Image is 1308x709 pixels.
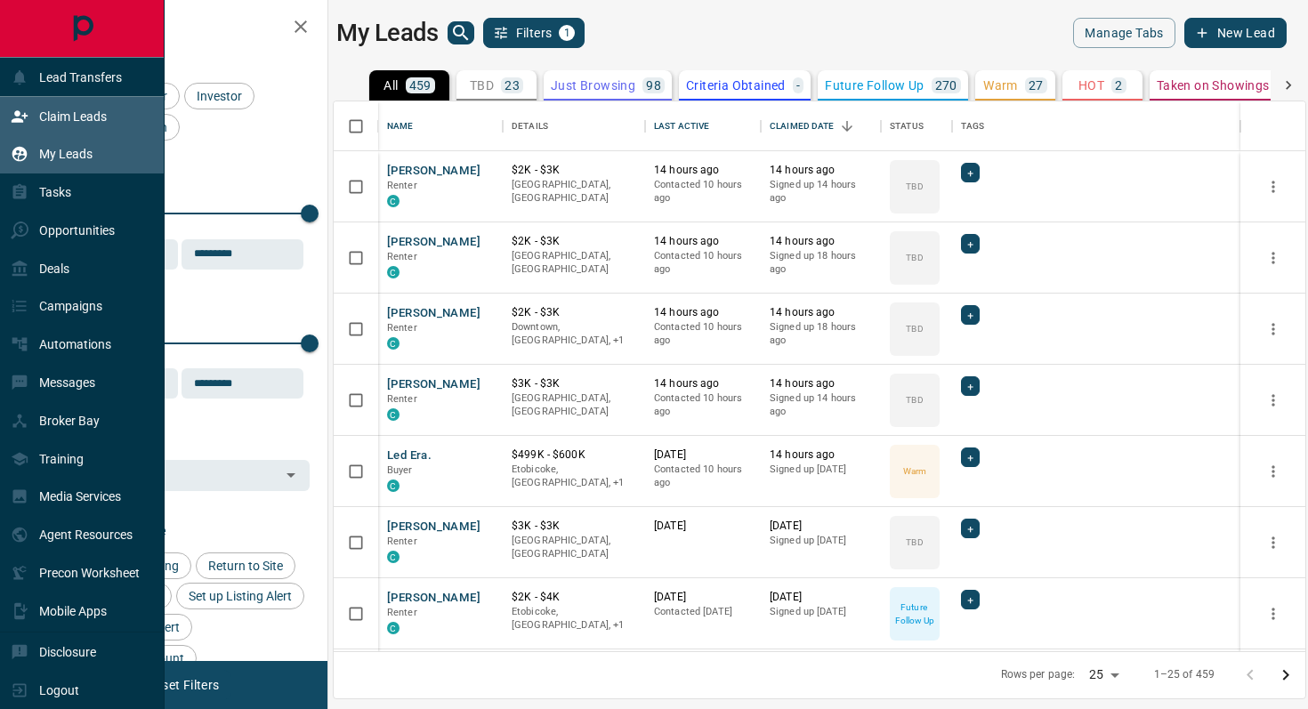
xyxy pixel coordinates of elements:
[387,180,417,191] span: Renter
[686,79,786,92] p: Criteria Obtained
[770,249,872,277] p: Signed up 18 hours ago
[654,391,752,419] p: Contacted 10 hours ago
[512,519,636,534] p: $3K - $3K
[512,376,636,391] p: $3K - $3K
[1260,529,1287,556] button: more
[1184,18,1287,48] button: New Lead
[378,101,503,151] div: Name
[654,305,752,320] p: 14 hours ago
[512,605,636,632] p: Toronto
[512,590,636,605] p: $2K - $4K
[1260,245,1287,271] button: more
[1260,600,1287,627] button: more
[1082,662,1125,688] div: 25
[387,622,400,634] div: condos.ca
[1260,316,1287,342] button: more
[770,391,872,419] p: Signed up 14 hours ago
[190,89,248,103] span: Investor
[835,114,860,139] button: Sort
[387,447,432,464] button: Led Era.
[967,448,973,466] span: +
[770,605,872,619] p: Signed up [DATE]
[1260,173,1287,200] button: more
[387,266,400,278] div: condos.ca
[952,101,1240,151] div: Tags
[1073,18,1175,48] button: Manage Tabs
[770,534,872,548] p: Signed up [DATE]
[483,18,585,48] button: Filters1
[512,463,636,490] p: Toronto
[654,163,752,178] p: 14 hours ago
[1078,79,1104,92] p: HOT
[387,479,400,492] div: condos.ca
[387,408,400,421] div: condos.ca
[57,18,310,39] h2: Filters
[512,178,636,205] p: [GEOGRAPHIC_DATA], [GEOGRAPHIC_DATA]
[176,583,304,609] div: Set up Listing Alert
[387,376,480,393] button: [PERSON_NAME]
[135,670,230,700] button: Reset Filters
[892,600,938,627] p: Future Follow Up
[409,79,432,92] p: 459
[512,534,636,561] p: [GEOGRAPHIC_DATA], [GEOGRAPHIC_DATA]
[654,519,752,534] p: [DATE]
[770,447,872,463] p: 14 hours ago
[1268,657,1304,693] button: Go to next page
[470,79,494,92] p: TBD
[196,552,295,579] div: Return to Site
[387,519,480,536] button: [PERSON_NAME]
[961,519,980,538] div: +
[512,320,636,348] p: Toronto
[906,536,923,549] p: TBD
[184,83,254,109] div: Investor
[906,393,923,407] p: TBD
[387,536,417,547] span: Renter
[387,195,400,207] div: condos.ca
[961,590,980,609] div: +
[387,163,480,180] button: [PERSON_NAME]
[387,101,414,151] div: Name
[961,376,980,396] div: +
[512,305,636,320] p: $2K - $3K
[654,249,752,277] p: Contacted 10 hours ago
[961,447,980,467] div: +
[654,320,752,348] p: Contacted 10 hours ago
[770,163,872,178] p: 14 hours ago
[770,234,872,249] p: 14 hours ago
[770,463,872,477] p: Signed up [DATE]
[505,79,520,92] p: 23
[336,19,439,47] h1: My Leads
[503,101,645,151] div: Details
[387,393,417,405] span: Renter
[903,464,926,478] p: Warm
[512,234,636,249] p: $2K - $3K
[645,101,761,151] div: Last Active
[770,101,835,151] div: Claimed Date
[770,590,872,605] p: [DATE]
[1157,79,1270,92] p: Taken on Showings
[961,234,980,254] div: +
[202,559,289,573] span: Return to Site
[961,163,980,182] div: +
[654,463,752,490] p: Contacted 10 hours ago
[182,589,298,603] span: Set up Listing Alert
[983,79,1018,92] p: Warm
[387,551,400,563] div: condos.ca
[967,591,973,608] span: +
[387,464,413,476] span: Buyer
[561,27,573,39] span: 1
[770,376,872,391] p: 14 hours ago
[512,391,636,419] p: [GEOGRAPHIC_DATA], [GEOGRAPHIC_DATA]
[512,249,636,277] p: [GEOGRAPHIC_DATA], [GEOGRAPHIC_DATA]
[387,590,480,607] button: [PERSON_NAME]
[654,605,752,619] p: Contacted [DATE]
[1001,667,1076,682] p: Rows per page:
[1260,458,1287,485] button: more
[448,21,474,44] button: search button
[1029,79,1044,92] p: 27
[967,306,973,324] span: +
[1115,79,1122,92] p: 2
[967,520,973,537] span: +
[770,178,872,205] p: Signed up 14 hours ago
[387,607,417,618] span: Renter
